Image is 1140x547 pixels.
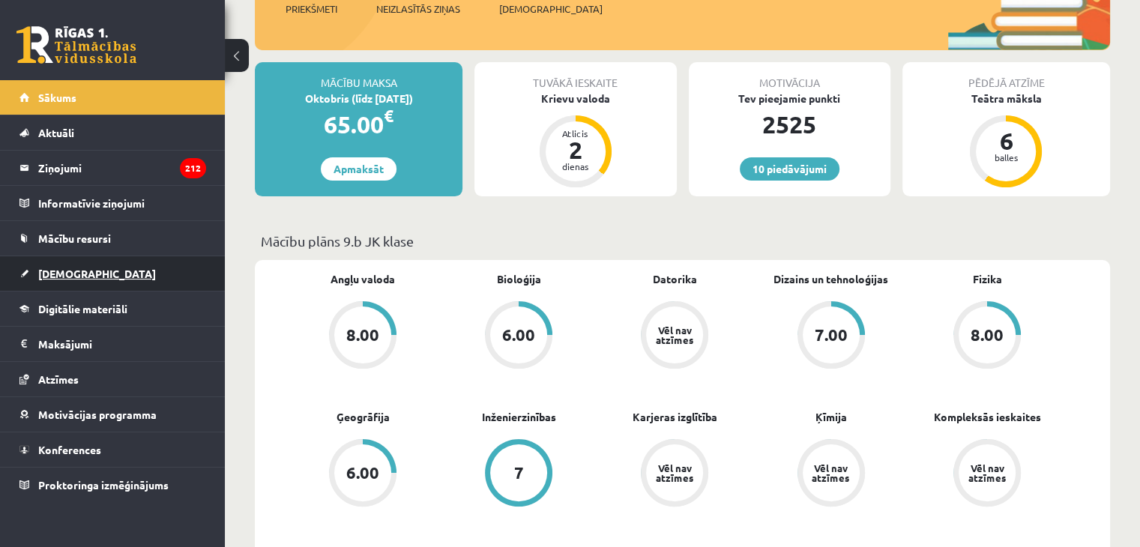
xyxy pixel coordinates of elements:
[384,105,393,127] span: €
[19,151,206,185] a: Ziņojumi212
[285,439,441,510] a: 6.00
[38,443,101,456] span: Konferences
[441,439,597,510] a: 7
[346,465,379,481] div: 6.00
[553,162,598,171] div: dienas
[38,408,157,421] span: Motivācijas programma
[19,327,206,361] a: Maksājumi
[19,186,206,220] a: Informatīvie ziņojumi
[38,186,206,220] legend: Informatīvie ziņojumi
[773,271,888,287] a: Dizains un tehnoloģijas
[346,327,379,343] div: 8.00
[597,301,753,372] a: Vēl nav atzīmes
[474,91,676,190] a: Krievu valoda Atlicis 2 dienas
[689,91,890,106] div: Tev pieejamie punkti
[514,465,524,481] div: 7
[971,327,1004,343] div: 8.00
[19,115,206,150] a: Aktuāli
[19,221,206,256] a: Mācību resursi
[909,301,1065,372] a: 8.00
[972,271,1001,287] a: Fizika
[255,106,462,142] div: 65.00
[337,409,390,425] a: Ģeogrāfija
[902,91,1110,190] a: Teātra māksla 6 balles
[16,26,136,64] a: Rīgas 1. Tālmācības vidusskola
[689,62,890,91] div: Motivācija
[482,409,556,425] a: Inženierzinības
[38,302,127,315] span: Digitālie materiāli
[180,158,206,178] i: 212
[19,468,206,502] a: Proktoringa izmēģinājums
[19,291,206,326] a: Digitālie materiāli
[255,91,462,106] div: Oktobris (līdz [DATE])
[38,372,79,386] span: Atzīmes
[597,439,753,510] a: Vēl nav atzīmes
[376,1,460,16] span: Neizlasītās ziņas
[38,151,206,185] legend: Ziņojumi
[38,327,206,361] legend: Maksājumi
[286,1,337,16] span: Priekšmeti
[933,409,1040,425] a: Kompleksās ieskaites
[19,80,206,115] a: Sākums
[909,439,1065,510] a: Vēl nav atzīmes
[474,91,676,106] div: Krievu valoda
[902,62,1110,91] div: Pēdējā atzīme
[633,409,717,425] a: Karjeras izglītība
[19,397,206,432] a: Motivācijas programma
[261,231,1104,251] p: Mācību plāns 9.b JK klase
[753,301,909,372] a: 7.00
[815,409,847,425] a: Ķīmija
[810,463,852,483] div: Vēl nav atzīmes
[502,327,535,343] div: 6.00
[38,267,156,280] span: [DEMOGRAPHIC_DATA]
[654,463,696,483] div: Vēl nav atzīmes
[966,463,1008,483] div: Vēl nav atzīmes
[553,138,598,162] div: 2
[38,232,111,245] span: Mācību resursi
[499,1,603,16] span: [DEMOGRAPHIC_DATA]
[474,62,676,91] div: Tuvākā ieskaite
[753,439,909,510] a: Vēl nav atzīmes
[983,153,1028,162] div: balles
[815,327,848,343] div: 7.00
[255,62,462,91] div: Mācību maksa
[19,256,206,291] a: [DEMOGRAPHIC_DATA]
[19,432,206,467] a: Konferences
[902,91,1110,106] div: Teātra māksla
[689,106,890,142] div: 2525
[331,271,395,287] a: Angļu valoda
[553,129,598,138] div: Atlicis
[983,129,1028,153] div: 6
[19,362,206,396] a: Atzīmes
[321,157,396,181] a: Apmaksāt
[740,157,839,181] a: 10 piedāvājumi
[653,271,697,287] a: Datorika
[38,478,169,492] span: Proktoringa izmēģinājums
[38,91,76,104] span: Sākums
[497,271,541,287] a: Bioloģija
[654,325,696,345] div: Vēl nav atzīmes
[285,301,441,372] a: 8.00
[441,301,597,372] a: 6.00
[38,126,74,139] span: Aktuāli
